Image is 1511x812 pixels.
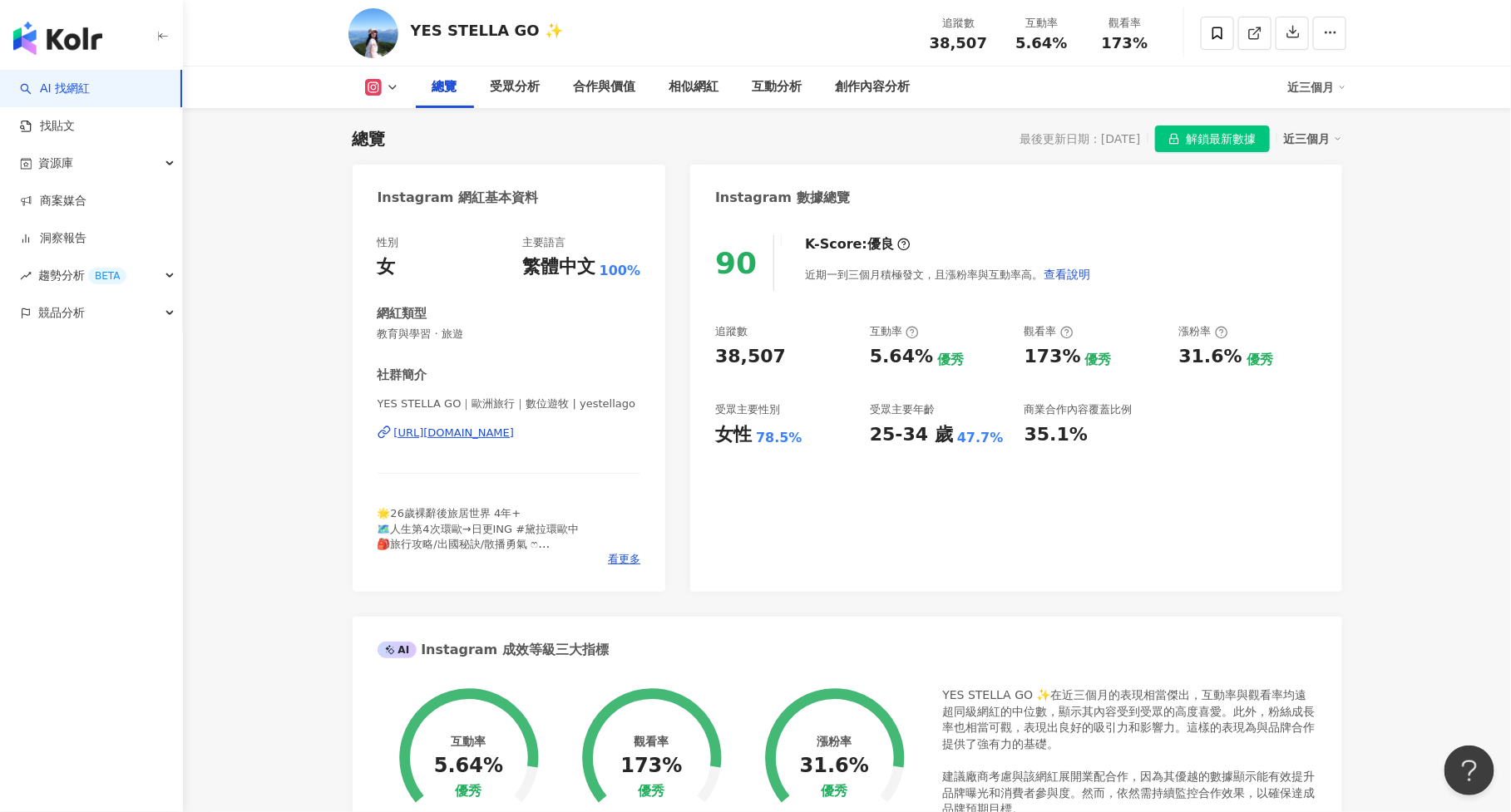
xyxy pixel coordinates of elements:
span: YES STELLA GO｜歐洲旅行｜數位遊牧 | yestellago [378,396,641,411]
div: 受眾主要年齡 [870,402,935,417]
div: Instagram 數據總覽 [715,189,850,207]
span: 173% [1102,35,1148,52]
div: YES STELLA GO ✨ [411,20,564,41]
div: 合作與價值 [574,77,636,97]
span: 38,507 [930,34,987,52]
span: 競品分析 [38,294,85,332]
div: 35.1% [1025,422,1088,448]
button: 查看說明 [1043,258,1091,291]
div: 25-34 歲 [870,422,953,448]
div: 社群簡介 [378,367,427,384]
a: [URL][DOMAIN_NAME] [378,426,641,440]
span: lock [1168,133,1180,145]
div: 主要語言 [522,235,565,250]
span: 解鎖最新數據 [1187,126,1257,153]
div: 5.64% [434,755,503,778]
div: 互動率 [1010,15,1074,32]
div: 38,507 [715,344,786,370]
div: [URL][DOMAIN_NAME] [394,426,515,440]
div: 近三個月 [1284,128,1342,150]
img: logo [13,22,102,55]
span: 趨勢分析 [38,257,126,294]
div: 優秀 [937,351,964,369]
span: 🌟26歲裸辭後旅居世界 4年+ 🗺️人生第4次環歐→日更ING #黛拉環歐中 🎒旅行攻略/出國秘訣/散播勇氣 ෆ 🔮[EMAIL_ADDRESS][DOMAIN_NAME] 台灣收貨 🌿一輩子就... [378,507,626,580]
div: K-Score : [805,235,911,253]
div: 女 [378,254,396,280]
div: 優良 [867,235,894,253]
div: 31.6% [800,755,869,778]
div: Instagram 網紅基本資料 [378,189,539,207]
a: 找貼文 [20,118,75,135]
span: 教育與學習 · 旅遊 [378,327,641,342]
div: 追蹤數 [715,324,748,339]
div: 47.7% [957,429,1004,447]
span: rise [20,270,32,282]
div: 女性 [715,422,752,448]
div: 網紅類型 [378,305,427,322]
a: 商案媒合 [20,193,86,209]
div: 創作內容分析 [836,77,911,97]
div: 互動率 [870,324,919,339]
a: searchAI 找網紅 [20,81,90,97]
div: 受眾主要性別 [715,402,780,417]
div: 總覽 [353,127,386,150]
div: 觀看率 [1094,15,1157,32]
div: 近三個月 [1288,74,1346,101]
div: 5.64% [870,344,933,370]
div: BETA [88,268,126,284]
div: 受眾分析 [491,77,541,97]
div: 優秀 [821,784,847,800]
span: 100% [600,262,640,280]
div: AI [378,642,417,658]
div: 互動率 [451,735,486,748]
div: 互動分析 [753,77,802,97]
div: 優秀 [455,784,481,800]
div: 總覽 [432,77,457,97]
div: 追蹤數 [927,15,990,32]
div: 商業合作內容覆蓋比例 [1025,402,1133,417]
div: 最後更新日期：[DATE] [1020,132,1140,145]
div: 漲粉率 [817,735,852,748]
span: 5.64% [1015,35,1067,52]
span: 資源庫 [38,145,73,182]
div: Instagram 成效等級三大指標 [378,641,609,659]
img: KOL Avatar [348,8,398,58]
div: 優秀 [639,784,665,800]
button: 解鎖最新數據 [1155,125,1270,152]
span: 查看說明 [1044,268,1090,281]
div: 近期一到三個月積極發文，且漲粉率與互動率高。 [805,258,1091,291]
div: 性別 [378,235,399,250]
iframe: Help Scout Beacon - Open [1444,746,1494,795]
div: 相似網紅 [669,77,719,97]
div: 90 [715,246,757,280]
div: 觀看率 [1025,324,1074,339]
div: 78.5% [756,429,802,447]
div: 觀看率 [635,735,669,748]
span: 看更多 [608,552,640,567]
a: 洞察報告 [20,230,86,247]
div: 繁體中文 [522,254,595,280]
div: 173% [1025,344,1081,370]
div: 173% [620,755,682,778]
